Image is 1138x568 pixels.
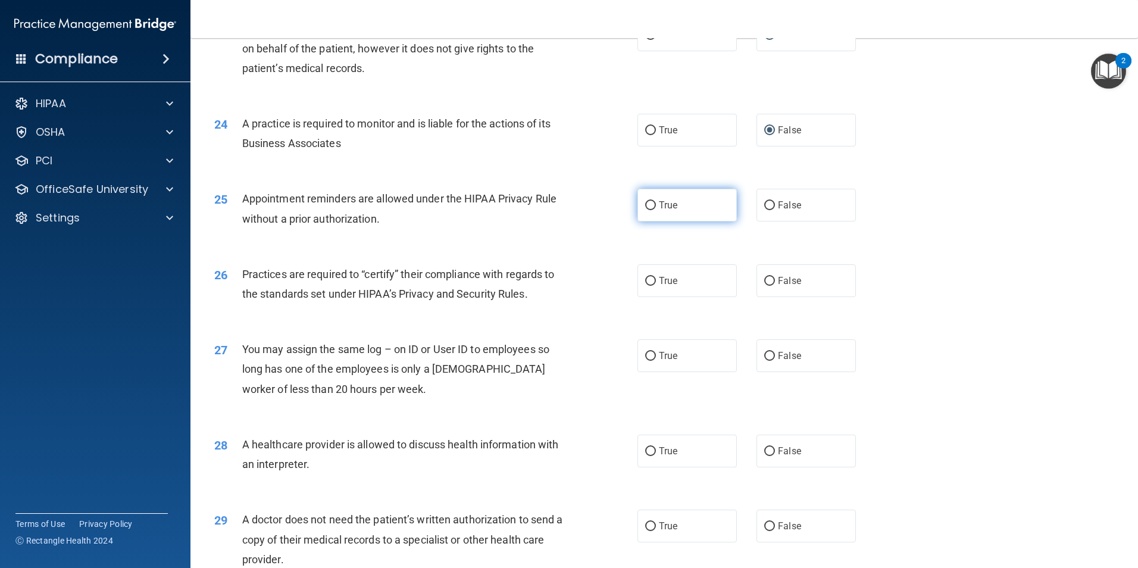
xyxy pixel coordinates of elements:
a: Terms of Use [15,518,65,530]
a: OfficeSafe University [14,182,173,196]
button: Open Resource Center, 2 new notifications [1091,54,1126,89]
span: 28 [214,438,227,452]
img: PMB logo [14,13,176,36]
span: Appointment reminders are allowed under the HIPAA Privacy Rule without a prior authorization. [242,192,557,224]
span: True [659,124,677,136]
p: OSHA [36,125,65,139]
span: 27 [214,343,227,357]
span: False [778,520,801,532]
span: True [659,520,677,532]
input: True [645,126,656,135]
span: 24 [214,117,227,132]
span: 25 [214,192,227,207]
span: Ⓒ Rectangle Health 2024 [15,535,113,547]
span: A healthcare power of attorney provides rights to make decisions on behalf of the patient, howeve... [242,22,552,74]
iframe: Drift Widget Chat Controller [932,483,1124,531]
input: False [764,447,775,456]
span: False [778,350,801,361]
input: False [764,522,775,531]
a: Settings [14,211,173,225]
input: False [764,277,775,286]
a: HIPAA [14,96,173,111]
a: Privacy Policy [79,518,133,530]
span: Practices are required to “certify” their compliance with regards to the standards set under HIPA... [242,268,555,300]
span: True [659,445,677,457]
input: True [645,522,656,531]
p: PCI [36,154,52,168]
input: True [645,201,656,210]
span: A practice is required to monitor and is liable for the actions of its Business Associates [242,117,551,149]
span: 26 [214,268,227,282]
span: False [778,445,801,457]
input: True [645,277,656,286]
span: False [778,275,801,286]
span: A healthcare provider is allowed to discuss health information with an interpreter. [242,438,559,470]
p: OfficeSafe University [36,182,148,196]
p: Settings [36,211,80,225]
span: False [778,124,801,136]
input: False [764,126,775,135]
input: False [764,201,775,210]
a: PCI [14,154,173,168]
span: A doctor does not need the patient’s written authorization to send a copy of their medical record... [242,513,563,565]
span: True [659,275,677,286]
a: OSHA [14,125,173,139]
h4: Compliance [35,51,118,67]
span: True [659,199,677,211]
span: False [778,199,801,211]
input: True [645,447,656,456]
p: HIPAA [36,96,66,111]
input: False [764,352,775,361]
input: True [645,352,656,361]
div: 2 [1121,61,1126,76]
span: You may assign the same log – on ID or User ID to employees so long has one of the employees is o... [242,343,549,395]
span: 29 [214,513,227,528]
span: True [659,350,677,361]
